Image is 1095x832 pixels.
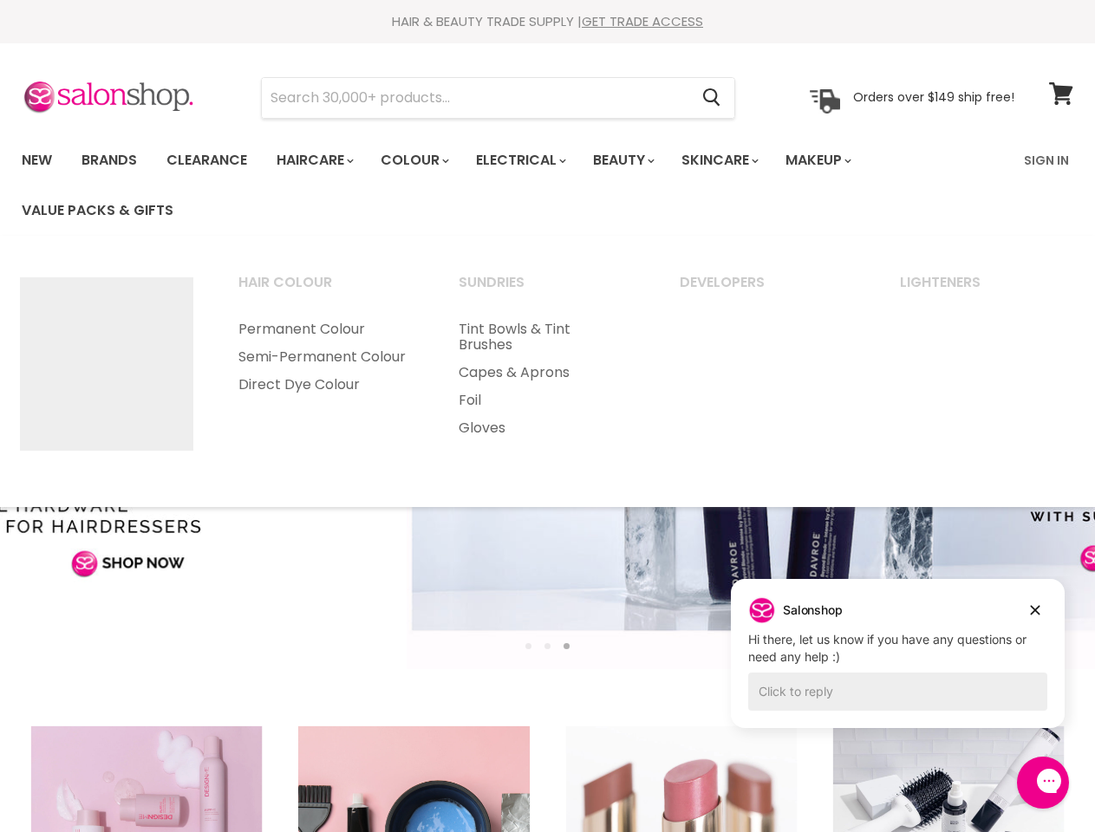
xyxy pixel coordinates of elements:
ul: Main menu [217,315,433,399]
input: Search [262,78,688,118]
a: Foil [437,387,654,414]
a: Permanent Colour [217,315,433,343]
a: New [9,142,65,179]
a: Haircare Accessories [303,510,503,537]
a: Affinage [506,510,706,537]
a: Direct Dye Colour [217,371,433,399]
a: Makeup [772,142,862,179]
a: Tint Bowls & Tint Brushes [437,315,654,359]
button: Search [688,78,734,118]
a: Electrical [463,142,577,179]
a: Colour [368,142,460,179]
a: Lighteners [878,269,1095,312]
a: Gloves [437,414,654,442]
a: Haircare [264,142,364,179]
a: Capes & Aprons [437,359,654,387]
a: Skincare [668,142,769,179]
iframe: Gorgias live chat campaigns [718,576,1078,754]
iframe: Gorgias live chat messenger [1008,751,1078,815]
a: Developers [658,269,875,312]
a: Value Packs & Gifts [9,192,186,229]
a: GET TRADE ACCESS [582,12,703,30]
a: Sundries [437,269,654,312]
a: Beauty [580,142,665,179]
a: Hair Colour [217,269,433,312]
form: Product [261,77,735,119]
a: Clearance [153,142,260,179]
a: Brands [68,142,150,179]
ul: Main menu [9,135,1014,236]
a: Sign In [1014,142,1079,179]
p: Orders over $149 ship free! [853,89,1014,105]
ul: Main menu [437,315,654,442]
a: Semi-Permanent Colour [217,343,433,371]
